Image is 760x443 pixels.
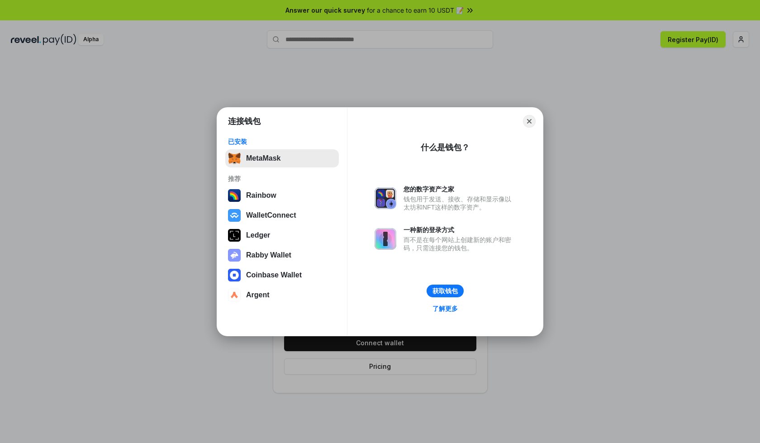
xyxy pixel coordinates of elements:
[225,266,339,284] button: Coinbase Wallet
[421,142,470,153] div: 什么是钱包？
[228,249,241,262] img: svg+xml,%3Csvg%20xmlns%3D%22http%3A%2F%2Fwww.w3.org%2F2000%2Fsvg%22%20fill%3D%22none%22%20viewBox...
[404,236,516,252] div: 而不是在每个网站上创建新的账户和密码，只需连接您的钱包。
[228,116,261,127] h1: 连接钱包
[246,251,291,259] div: Rabby Wallet
[228,289,241,301] img: svg+xml,%3Csvg%20width%3D%2228%22%20height%3D%2228%22%20viewBox%3D%220%200%2028%2028%22%20fill%3D...
[225,226,339,244] button: Ledger
[432,305,458,313] div: 了解更多
[228,138,336,146] div: 已安装
[404,185,516,193] div: 您的数字资产之家
[246,191,276,200] div: Rainbow
[225,246,339,264] button: Rabby Wallet
[246,291,270,299] div: Argent
[432,287,458,295] div: 获取钱包
[228,209,241,222] img: svg+xml,%3Csvg%20width%3D%2228%22%20height%3D%2228%22%20viewBox%3D%220%200%2028%2028%22%20fill%3D...
[228,189,241,202] img: svg+xml,%3Csvg%20width%3D%22120%22%20height%3D%22120%22%20viewBox%3D%220%200%20120%20120%22%20fil...
[375,187,396,209] img: svg+xml,%3Csvg%20xmlns%3D%22http%3A%2F%2Fwww.w3.org%2F2000%2Fsvg%22%20fill%3D%22none%22%20viewBox...
[523,115,536,128] button: Close
[225,186,339,205] button: Rainbow
[225,286,339,304] button: Argent
[427,303,463,314] a: 了解更多
[246,271,302,279] div: Coinbase Wallet
[225,206,339,224] button: WalletConnect
[375,228,396,250] img: svg+xml,%3Csvg%20xmlns%3D%22http%3A%2F%2Fwww.w3.org%2F2000%2Fsvg%22%20fill%3D%22none%22%20viewBox...
[228,175,336,183] div: 推荐
[404,226,516,234] div: 一种新的登录方式
[228,229,241,242] img: svg+xml,%3Csvg%20xmlns%3D%22http%3A%2F%2Fwww.w3.org%2F2000%2Fsvg%22%20width%3D%2228%22%20height%3...
[225,149,339,167] button: MetaMask
[246,231,270,239] div: Ledger
[427,285,464,297] button: 获取钱包
[228,152,241,165] img: svg+xml,%3Csvg%20fill%3D%22none%22%20height%3D%2233%22%20viewBox%3D%220%200%2035%2033%22%20width%...
[246,211,296,219] div: WalletConnect
[228,269,241,281] img: svg+xml,%3Csvg%20width%3D%2228%22%20height%3D%2228%22%20viewBox%3D%220%200%2028%2028%22%20fill%3D...
[246,154,280,162] div: MetaMask
[404,195,516,211] div: 钱包用于发送、接收、存储和显示像以太坊和NFT这样的数字资产。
